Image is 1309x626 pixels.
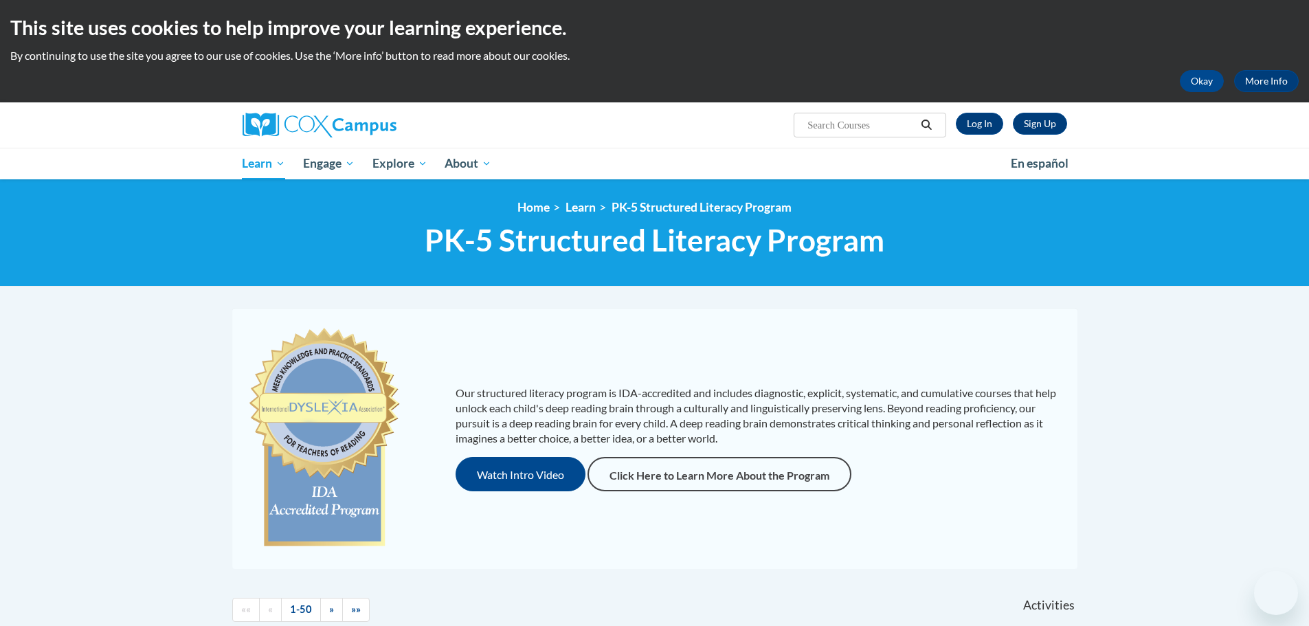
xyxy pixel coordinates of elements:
a: Learn [566,200,596,214]
a: About [436,148,500,179]
a: Cox Campus [243,113,504,137]
a: Register [1013,113,1067,135]
span: »» [351,603,361,615]
img: c477cda6-e343-453b-bfce-d6f9e9818e1c.png [246,322,403,555]
span: » [329,603,334,615]
a: En español [1002,149,1077,178]
a: Learn [234,148,295,179]
a: More Info [1234,70,1299,92]
button: Watch Intro Video [456,457,585,491]
a: End [342,598,370,622]
button: Okay [1180,70,1224,92]
a: Click Here to Learn More About the Program [588,457,851,491]
p: Our structured literacy program is IDA-accredited and includes diagnostic, explicit, systematic, ... [456,385,1064,446]
input: Search Courses [806,117,916,133]
span: About [445,155,491,172]
a: 1-50 [281,598,321,622]
span: « [268,603,273,615]
a: PK-5 Structured Literacy Program [612,200,792,214]
a: Next [320,598,343,622]
span: Explore [372,155,427,172]
div: Main menu [222,148,1088,179]
img: Cox Campus [243,113,396,137]
a: Begining [232,598,260,622]
span: Activities [1023,598,1075,613]
span: PK-5 Structured Literacy Program [425,222,884,258]
span: En español [1011,156,1069,170]
button: Search [916,117,937,133]
h2: This site uses cookies to help improve your learning experience. [10,14,1299,41]
span: Engage [303,155,355,172]
a: Previous [259,598,282,622]
span: «« [241,603,251,615]
iframe: Button to launch messaging window [1254,571,1298,615]
a: Log In [956,113,1003,135]
a: Engage [294,148,363,179]
p: By continuing to use the site you agree to our use of cookies. Use the ‘More info’ button to read... [10,48,1299,63]
span: Learn [242,155,285,172]
a: Home [517,200,550,214]
a: Explore [363,148,436,179]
